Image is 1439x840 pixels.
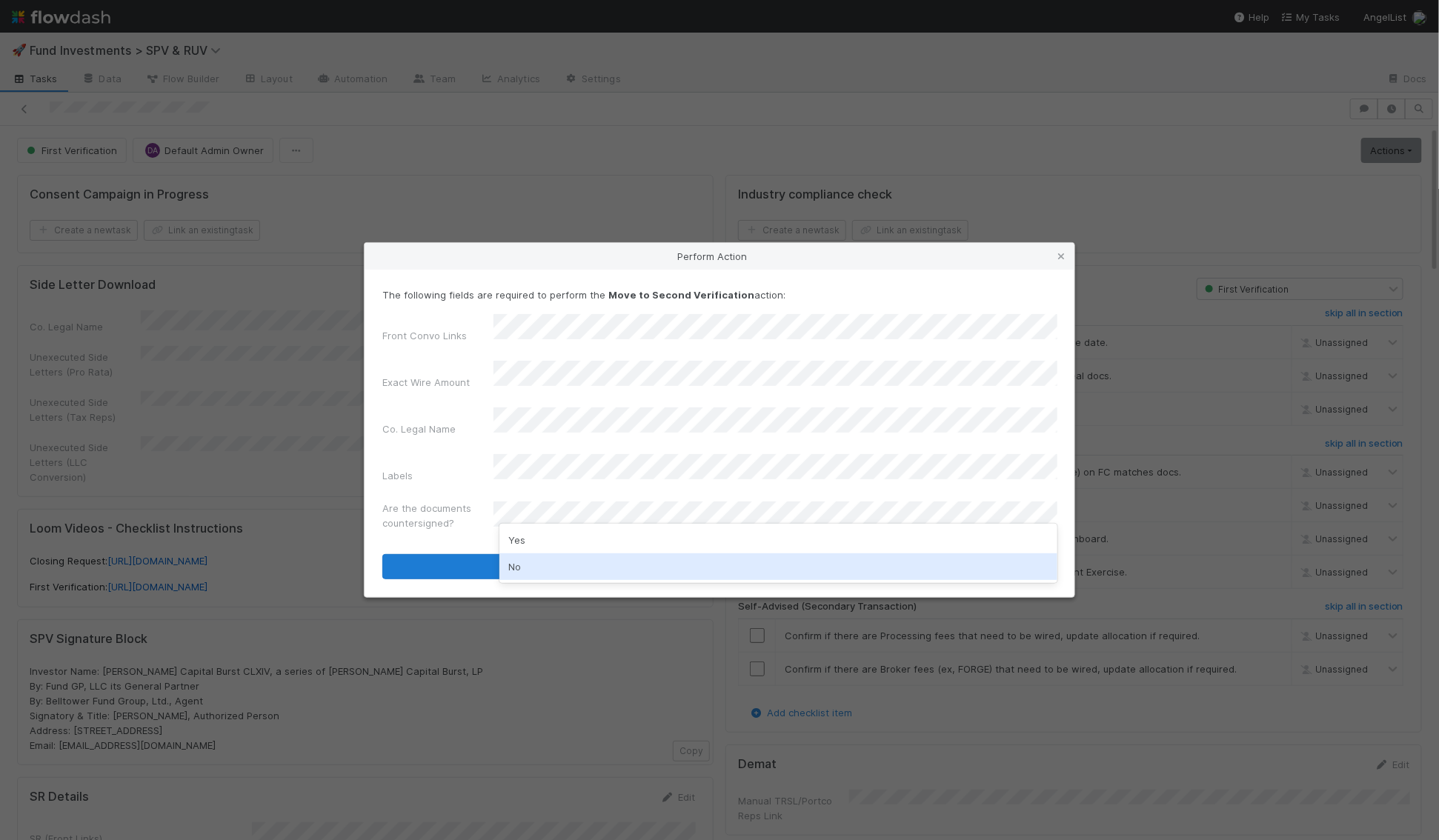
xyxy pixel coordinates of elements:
[365,243,1074,270] div: Perform Action
[382,468,413,483] label: Labels
[382,501,493,530] label: Are the documents countersigned?
[608,289,754,301] strong: Move to Second Verification
[499,527,1057,553] div: Yes
[382,554,1057,579] button: Move to Second Verification
[499,553,1057,580] div: No
[382,421,456,436] label: Co. Legal Name
[382,328,467,343] label: Front Convo Links
[382,375,470,390] label: Exact Wire Amount
[382,287,1057,302] p: The following fields are required to perform the action:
